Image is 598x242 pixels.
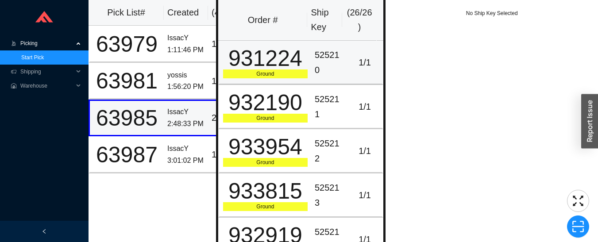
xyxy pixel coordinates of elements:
[93,70,160,92] div: 63981
[167,155,204,167] div: 3:01:02 PM
[212,147,239,162] div: 1 / 2
[223,158,308,167] div: Ground
[567,194,589,207] span: fullscreen
[212,111,239,125] div: 26 / 26
[223,114,308,123] div: Ground
[20,79,73,93] span: Warehouse
[351,144,379,158] div: 1 / 1
[167,69,204,81] div: yossis
[167,118,204,130] div: 2:48:33 PM
[315,181,344,210] div: 525213
[315,92,344,122] div: 525211
[567,190,589,212] button: fullscreen
[223,202,308,211] div: Ground
[21,54,44,61] a: Start Pick
[93,33,160,55] div: 63979
[223,69,308,78] div: Ground
[93,144,160,166] div: 63987
[167,44,204,56] div: 1:11:46 PM
[212,37,239,51] div: 1 / 5
[167,106,204,118] div: IssacY
[167,81,204,93] div: 1:56:20 PM
[567,220,589,233] span: scan
[212,5,240,20] div: ( 4 )
[346,5,373,35] div: ( 26 / 26 )
[167,143,204,155] div: IssacY
[223,180,308,202] div: 933815
[351,55,379,70] div: 1 / 1
[223,92,308,114] div: 932190
[567,215,589,238] button: scan
[167,32,204,44] div: IssacY
[93,107,160,129] div: 63985
[212,74,239,88] div: 1 / 17
[223,136,308,158] div: 933954
[223,47,308,69] div: 931224
[20,36,73,50] span: Picking
[351,188,379,203] div: 1 / 1
[42,229,47,234] span: left
[351,100,379,114] div: 1 / 1
[315,48,344,77] div: 525210
[315,136,344,166] div: 525212
[386,9,598,18] div: No Ship Key Selected
[20,65,73,79] span: Shipping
